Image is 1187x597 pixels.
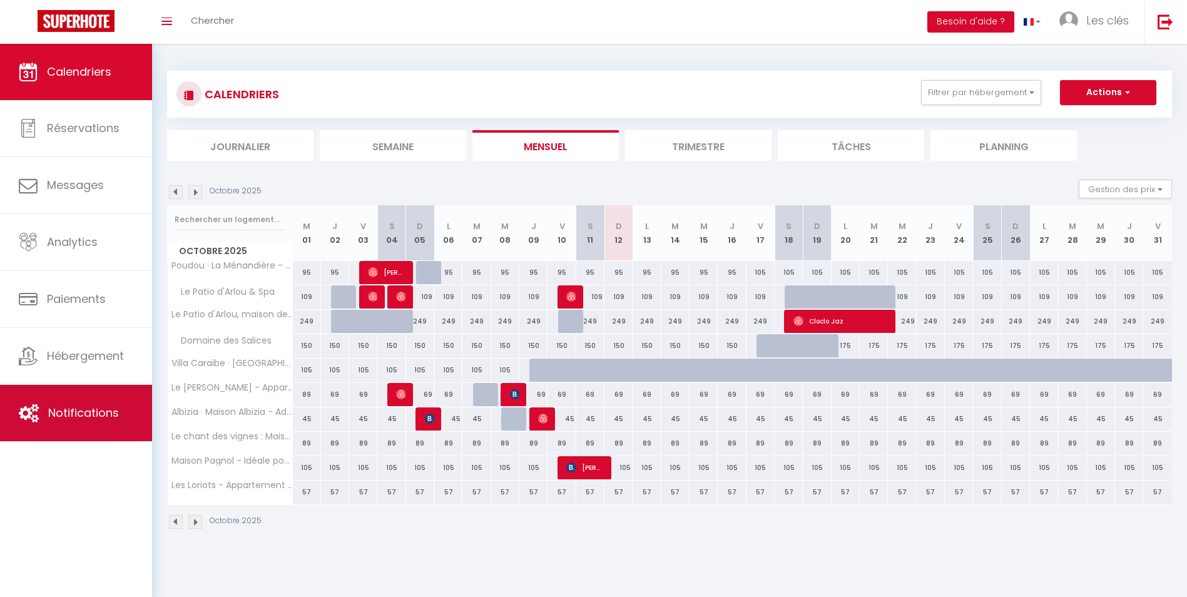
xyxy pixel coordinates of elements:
div: 105 [832,261,860,284]
div: 105 [917,261,945,284]
abbr: D [616,220,622,232]
div: 175 [888,334,916,357]
th: 25 [973,205,1001,261]
th: 19 [803,205,831,261]
div: 45 [377,407,405,431]
span: Poudou · La Ménandière - Maison au cœur du Minervois [170,261,295,270]
div: 89 [832,432,860,455]
div: 105 [1058,261,1086,284]
span: [PERSON_NAME] [538,407,548,431]
th: 06 [434,205,462,261]
div: 249 [462,310,491,333]
div: 109 [491,285,519,309]
div: 89 [462,432,491,455]
span: Le chant des vignes : Maison pour 6 avec patio [170,432,295,441]
th: 13 [633,205,661,261]
th: 12 [604,205,633,261]
div: 249 [1087,310,1115,333]
div: 249 [1115,310,1143,333]
button: Actions [1060,80,1156,105]
div: 150 [491,334,519,357]
div: 109 [293,285,321,309]
div: 45 [1030,407,1058,431]
abbr: M [303,220,310,232]
div: 150 [690,334,718,357]
div: 45 [1058,407,1086,431]
div: 105 [860,261,888,284]
div: 95 [462,261,491,284]
div: 109 [633,285,661,309]
div: 69 [917,383,945,406]
button: Filtrer par hébergement [921,80,1041,105]
div: 89 [576,432,604,455]
div: 69 [1002,383,1030,406]
span: [PERSON_NAME] [425,407,434,431]
div: 95 [661,261,690,284]
div: 45 [803,407,831,431]
div: 109 [917,285,945,309]
abbr: J [730,220,735,232]
div: 95 [519,261,548,284]
span: Le Patio d'Arlou, maison de caractère [170,310,295,319]
div: 69 [434,383,462,406]
span: Hébergement [47,348,124,364]
img: ... [1059,11,1078,30]
span: [PERSON_NAME] [PERSON_NAME] [566,456,604,479]
th: 27 [1030,205,1058,261]
div: 150 [519,334,548,357]
span: Villa Caraibe · [GEOGRAPHIC_DATA], villa avec piscine pour 6 personnes [170,359,295,368]
div: 150 [604,334,633,357]
span: Analytics [47,234,98,250]
div: 249 [690,310,718,333]
div: 89 [491,432,519,455]
li: Trimestre [625,130,772,161]
div: 89 [690,432,718,455]
div: 109 [519,285,548,309]
div: 249 [888,310,916,333]
div: 105 [349,359,377,382]
th: 03 [349,205,377,261]
div: 150 [321,334,349,357]
div: 95 [548,261,576,284]
div: 175 [973,334,1001,357]
div: 109 [1002,285,1030,309]
span: [PERSON_NAME] [396,382,405,406]
div: 109 [1058,285,1086,309]
th: 10 [548,205,576,261]
th: 18 [775,205,803,261]
abbr: V [559,220,565,232]
span: Les clés [1086,13,1129,28]
abbr: D [814,220,820,232]
div: 105 [462,359,491,382]
div: 89 [803,432,831,455]
div: 109 [604,285,633,309]
div: 109 [1087,285,1115,309]
abbr: L [645,220,649,232]
div: 69 [775,383,803,406]
div: 150 [377,334,405,357]
div: 89 [293,383,321,406]
div: 105 [803,261,831,284]
div: 95 [604,261,633,284]
th: 08 [491,205,519,261]
div: 249 [1002,310,1030,333]
div: 150 [548,334,576,357]
div: 89 [434,432,462,455]
th: 15 [690,205,718,261]
div: 89 [917,432,945,455]
div: 45 [293,407,321,431]
div: 45 [888,407,916,431]
th: 22 [888,205,916,261]
div: 89 [973,432,1001,455]
div: 249 [519,310,548,333]
th: 30 [1115,205,1143,261]
div: 175 [1030,334,1058,357]
li: Tâches [778,130,924,161]
li: Mensuel [472,130,619,161]
abbr: M [700,220,708,232]
div: 249 [1030,310,1058,333]
span: Calendriers [47,64,111,79]
div: 89 [775,432,803,455]
div: 249 [746,310,775,333]
div: 249 [945,310,973,333]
